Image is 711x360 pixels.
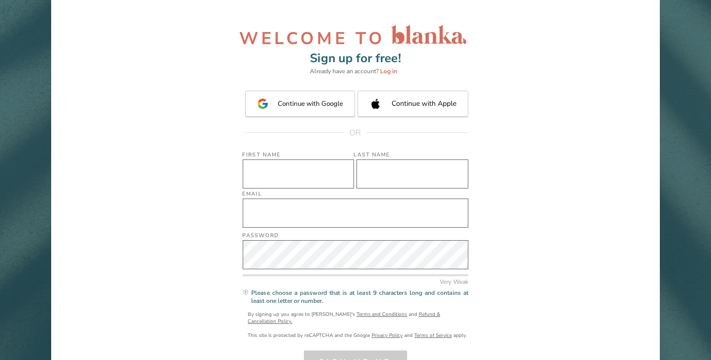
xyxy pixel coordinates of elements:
[386,20,471,49] img: Logo
[245,91,355,117] button: Continue with Google
[248,332,370,339] span: This site is protected by reCAPTCHA and the Google
[310,67,397,75] a: Already have an account? Log in
[248,330,467,339] p: and apply.
[357,311,407,318] a: Terms and Conditions
[239,28,385,49] h4: WELCOME TO
[414,332,452,339] a: Terms of Service
[242,232,279,239] label: Password
[372,332,403,339] a: Privacy Policy
[242,151,281,158] label: First Name
[353,151,390,158] label: Last Name
[380,67,397,75] span: Log in
[248,311,440,325] a: Refund & Cancellation Policy.
[440,277,468,286] p: Very Weak
[392,99,456,108] span: Continue with Apple
[242,190,262,198] label: Email
[310,49,401,67] p: Sign up for free!
[251,289,468,305] p: Please choose a password that is at least 9 characters long and contains at least one letter or n...
[345,127,366,138] span: OR
[248,310,468,325] p: By signing up you agree to [PERSON_NAME]'s and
